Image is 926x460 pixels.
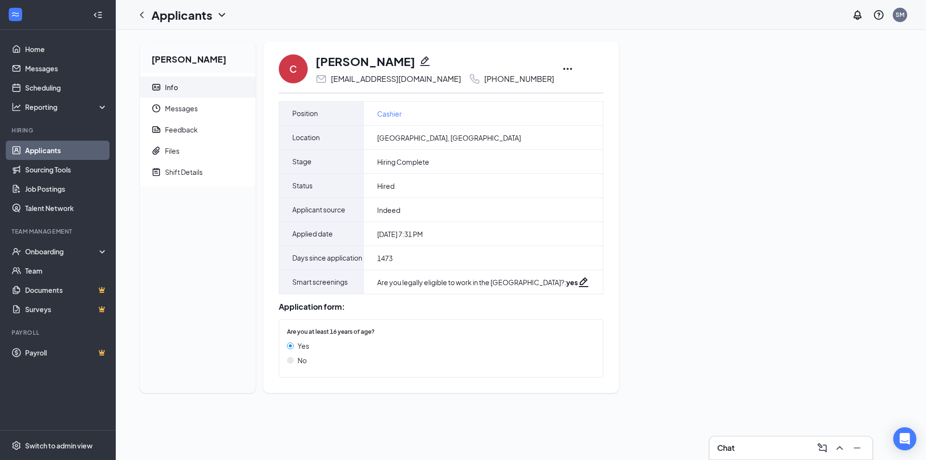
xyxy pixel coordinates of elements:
[562,63,573,75] svg: Ellipses
[12,247,21,256] svg: UserCheck
[25,261,108,280] a: Team
[25,247,99,256] div: Onboarding
[25,198,108,218] a: Talent Network
[12,441,21,450] svg: Settings
[25,441,93,450] div: Switch to admin view
[377,253,393,263] span: 1473
[25,141,108,160] a: Applicants
[12,329,106,337] div: Payroll
[292,270,348,294] span: Smart screenings
[377,108,402,119] a: Cashier
[140,119,256,140] a: ReportFeedback
[717,443,735,453] h3: Chat
[298,341,309,351] span: Yes
[292,150,312,173] span: Stage
[484,74,554,84] div: [PHONE_NUMBER]
[287,328,375,337] span: Are you at least 16 years of age?
[140,41,256,73] h2: [PERSON_NAME]
[165,98,248,119] span: Messages
[292,126,320,149] span: Location
[896,11,904,19] div: SM
[292,102,318,125] span: Position
[852,9,863,21] svg: Notifications
[331,74,461,84] div: [EMAIL_ADDRESS][DOMAIN_NAME]
[151,167,161,177] svg: NoteActive
[165,167,203,177] div: Shift Details
[292,222,333,246] span: Applied date
[377,277,578,287] div: Are you legally eligible to work in the [GEOGRAPHIC_DATA]? :
[873,9,885,21] svg: QuestionInfo
[815,440,830,456] button: ComposeMessage
[832,440,847,456] button: ChevronUp
[566,278,578,287] strong: yes
[165,125,198,134] div: Feedback
[25,39,108,59] a: Home
[140,77,256,98] a: ContactCardInfo
[25,343,108,362] a: PayrollCrown
[25,160,108,179] a: Sourcing Tools
[817,442,828,454] svg: ComposeMessage
[377,181,395,191] span: Hired
[12,126,106,134] div: Hiring
[289,62,297,76] div: C
[25,179,108,198] a: Job Postings
[315,73,327,85] svg: Email
[377,205,400,215] span: Indeed
[151,125,161,134] svg: Report
[165,146,179,156] div: Files
[136,9,148,21] svg: ChevronLeft
[151,82,161,92] svg: ContactCard
[25,300,108,319] a: SurveysCrown
[377,133,521,143] span: [GEOGRAPHIC_DATA], [GEOGRAPHIC_DATA]
[25,78,108,97] a: Scheduling
[140,140,256,161] a: PaperclipFiles
[849,440,865,456] button: Minimize
[151,146,161,156] svg: Paperclip
[165,82,178,92] div: Info
[151,7,212,23] h1: Applicants
[25,102,108,112] div: Reporting
[292,198,345,222] span: Applicant source
[279,302,603,312] div: Application form:
[315,53,415,69] h1: [PERSON_NAME]
[469,73,480,85] svg: Phone
[893,427,916,450] div: Open Intercom Messenger
[25,59,108,78] a: Messages
[140,98,256,119] a: ClockMessages
[140,161,256,183] a: NoteActiveShift Details
[377,229,423,239] span: [DATE] 7:31 PM
[834,442,845,454] svg: ChevronUp
[93,10,103,20] svg: Collapse
[578,276,589,288] svg: Pencil
[25,280,108,300] a: DocumentsCrown
[12,227,106,236] div: Team Management
[851,442,863,454] svg: Minimize
[12,102,21,112] svg: Analysis
[292,174,313,197] span: Status
[298,355,307,366] span: No
[11,10,20,19] svg: WorkstreamLogo
[151,104,161,113] svg: Clock
[419,55,431,67] svg: Pencil
[292,246,362,270] span: Days since application
[377,157,429,167] span: Hiring Complete
[216,9,228,21] svg: ChevronDown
